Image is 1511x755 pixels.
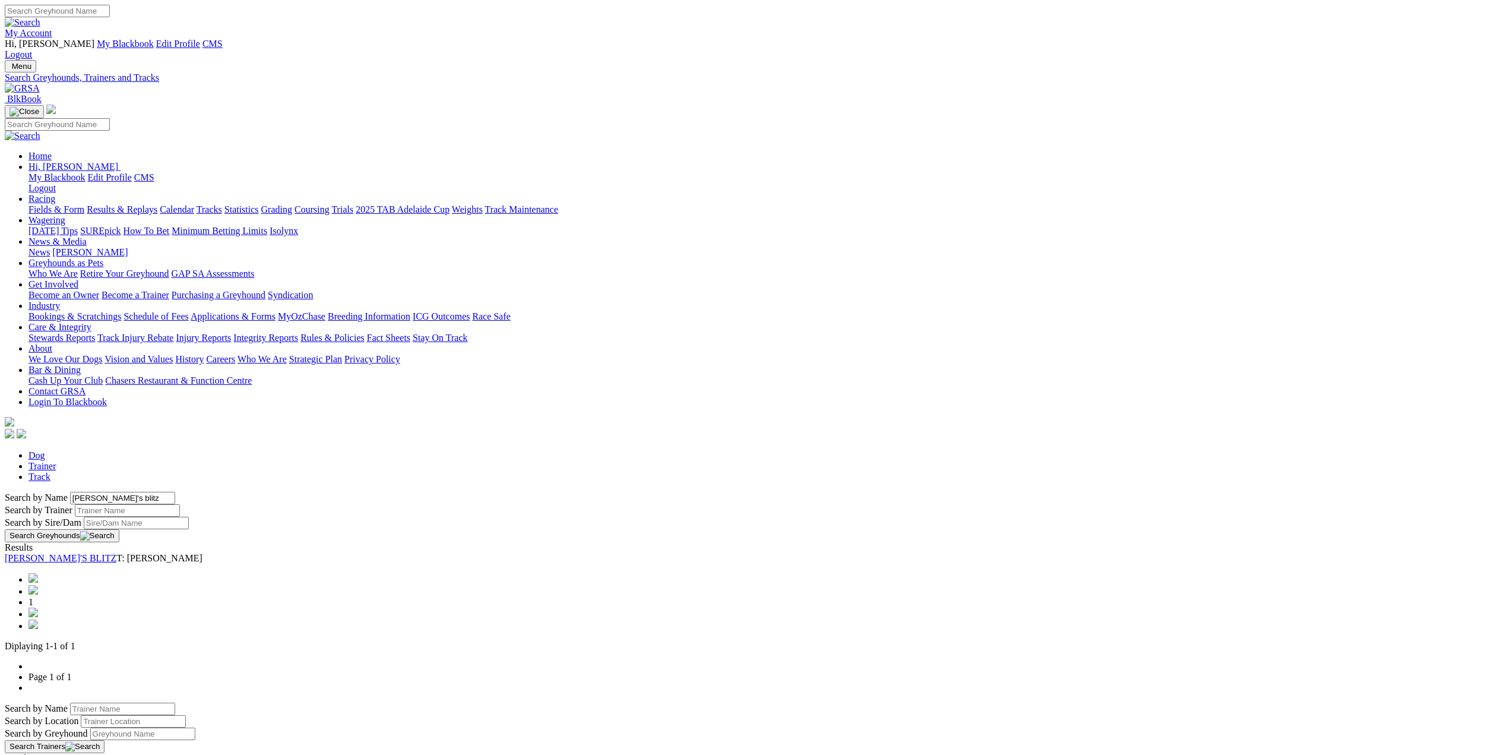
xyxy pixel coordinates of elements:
[97,333,173,343] a: Track Injury Rebate
[344,354,400,364] a: Privacy Policy
[65,742,100,751] img: Search
[88,172,132,182] a: Edit Profile
[268,290,313,300] a: Syndication
[472,311,510,321] a: Race Safe
[81,715,186,728] input: Search by Trainer Location
[5,703,68,713] label: Search by Name
[5,716,78,726] label: Search by Location
[289,354,342,364] a: Strategic Plan
[5,641,1506,652] p: Diplaying 1-1 of 1
[28,194,55,204] a: Racing
[28,183,56,193] a: Logout
[28,247,50,257] a: News
[261,204,292,214] a: Grading
[28,226,78,236] a: [DATE] Tips
[485,204,558,214] a: Track Maintenance
[28,226,1506,236] div: Wagering
[28,151,52,161] a: Home
[70,492,175,504] input: Search by Greyhound name
[84,517,189,529] input: Search by Sire/Dam name
[102,290,169,300] a: Become a Trainer
[28,333,1506,343] div: Care & Integrity
[46,105,56,114] img: logo-grsa-white.png
[5,39,1506,60] div: My Account
[28,268,78,279] a: Who We Are
[28,172,1506,194] div: Hi, [PERSON_NAME]
[28,450,45,460] a: Dog
[80,268,169,279] a: Retire Your Greyhound
[5,553,1506,564] div: T: [PERSON_NAME]
[172,290,265,300] a: Purchasing a Greyhound
[28,290,1506,301] div: Get Involved
[5,740,104,753] button: Search Trainers
[197,204,222,214] a: Tracks
[202,39,223,49] a: CMS
[452,204,483,214] a: Weights
[28,375,103,386] a: Cash Up Your Club
[206,354,235,364] a: Careers
[28,333,95,343] a: Stewards Reports
[28,311,121,321] a: Bookings & Scratchings
[28,322,91,332] a: Care & Integrity
[28,204,1506,215] div: Racing
[28,608,38,617] img: chevron-right-pager-blue.svg
[5,505,72,515] label: Search by Trainer
[5,28,52,38] a: My Account
[97,39,154,49] a: My Blackbook
[5,492,68,503] label: Search by Name
[237,354,287,364] a: Who We Are
[104,354,173,364] a: Vision and Values
[28,204,84,214] a: Fields & Form
[270,226,298,236] a: Isolynx
[12,62,31,71] span: Menu
[156,39,200,49] a: Edit Profile
[5,105,44,118] button: Toggle navigation
[17,429,26,438] img: twitter.svg
[191,311,275,321] a: Applications & Forms
[28,311,1506,322] div: Industry
[80,531,115,541] img: Search
[233,333,298,343] a: Integrity Reports
[28,236,87,247] a: News & Media
[5,118,110,131] input: Search
[356,204,449,214] a: 2025 TAB Adelaide Cup
[176,333,231,343] a: Injury Reports
[28,247,1506,258] div: News & Media
[5,529,119,542] button: Search Greyhounds
[5,542,1506,553] div: Results
[5,429,14,438] img: facebook.svg
[28,461,56,471] a: Trainer
[5,72,1506,83] div: Search Greyhounds, Trainers and Tracks
[331,204,353,214] a: Trials
[123,311,188,321] a: Schedule of Fees
[28,162,121,172] a: Hi, [PERSON_NAME]
[172,226,267,236] a: Minimum Betting Limits
[105,375,252,386] a: Chasers Restaurant & Function Centre
[28,279,78,289] a: Get Involved
[9,107,39,116] img: Close
[28,343,52,353] a: About
[90,728,195,740] input: Search by Greyhound Name
[367,333,410,343] a: Fact Sheets
[28,258,103,268] a: Greyhounds as Pets
[28,620,38,629] img: chevrons-right-pager-blue.svg
[28,597,33,607] span: 1
[52,247,128,257] a: [PERSON_NAME]
[413,333,467,343] a: Stay On Track
[5,728,88,738] label: Search by Greyhound
[172,268,255,279] a: GAP SA Assessments
[28,301,60,311] a: Industry
[5,39,94,49] span: Hi, [PERSON_NAME]
[28,472,50,482] a: Track
[87,204,157,214] a: Results & Replays
[28,215,65,225] a: Wagering
[80,226,121,236] a: SUREpick
[224,204,259,214] a: Statistics
[123,226,170,236] a: How To Bet
[5,60,36,72] button: Toggle navigation
[28,162,118,172] span: Hi, [PERSON_NAME]
[328,311,410,321] a: Breeding Information
[28,573,38,583] img: chevrons-left-pager-blue.svg
[5,5,110,17] input: Search
[28,672,71,682] a: Page 1 of 1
